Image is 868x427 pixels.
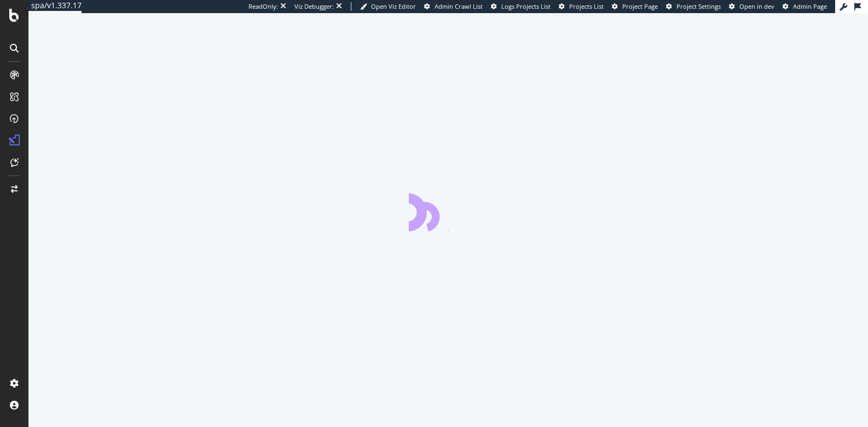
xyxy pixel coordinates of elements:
span: Project Page [622,2,658,10]
div: animation [409,192,488,231]
span: Admin Page [793,2,827,10]
span: Open Viz Editor [371,2,416,10]
a: Admin Page [783,2,827,11]
a: Logs Projects List [491,2,551,11]
a: Open Viz Editor [360,2,416,11]
a: Project Settings [666,2,721,11]
a: Project Page [612,2,658,11]
a: Open in dev [729,2,774,11]
div: ReadOnly: [248,2,278,11]
span: Open in dev [739,2,774,10]
span: Project Settings [676,2,721,10]
span: Projects List [569,2,604,10]
span: Logs Projects List [501,2,551,10]
span: Admin Crawl List [435,2,483,10]
a: Projects List [559,2,604,11]
div: Viz Debugger: [294,2,334,11]
a: Admin Crawl List [424,2,483,11]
